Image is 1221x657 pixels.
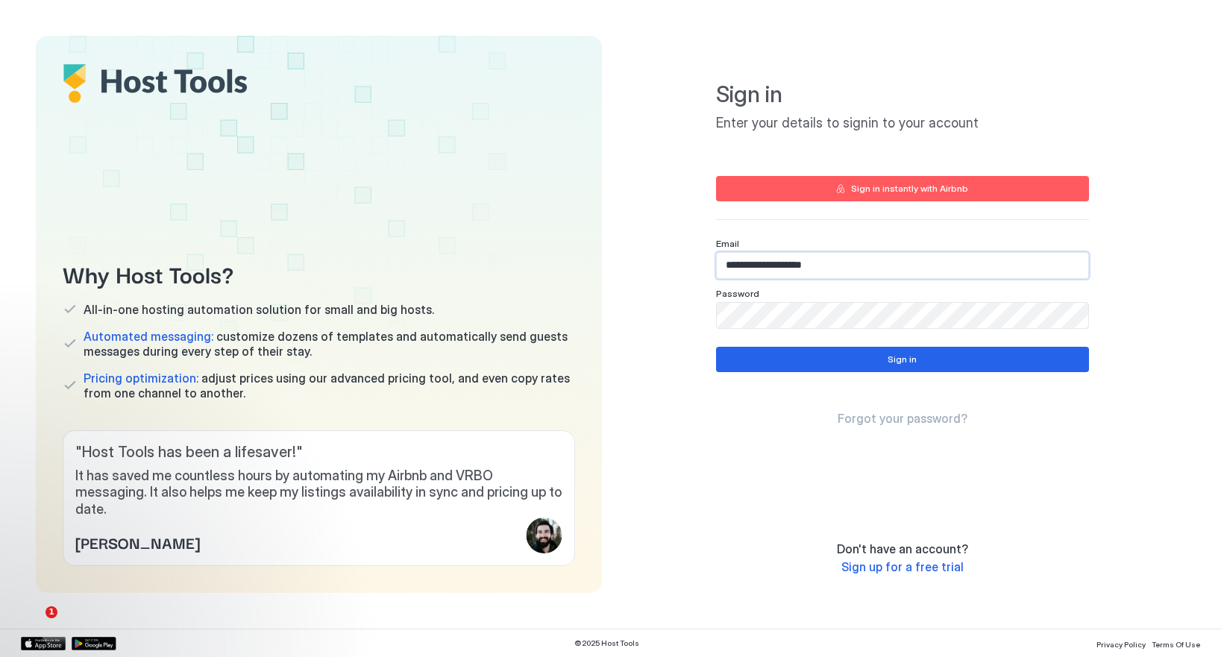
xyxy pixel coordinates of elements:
[888,353,917,366] div: Sign in
[75,443,562,462] span: " Host Tools has been a lifesaver! "
[716,238,739,249] span: Email
[717,303,1088,328] input: Input Field
[72,637,116,650] a: Google Play Store
[716,347,1089,372] button: Sign in
[716,176,1089,201] button: Sign in instantly with Airbnb
[841,559,964,575] a: Sign up for a free trial
[717,253,1088,278] input: Input Field
[1096,640,1146,649] span: Privacy Policy
[851,182,968,195] div: Sign in instantly with Airbnb
[1096,635,1146,651] a: Privacy Policy
[716,115,1089,132] span: Enter your details to signin to your account
[75,468,562,518] span: It has saved me countless hours by automating my Airbnb and VRBO messaging. It also helps me keep...
[574,638,639,648] span: © 2025 Host Tools
[84,329,213,344] span: Automated messaging:
[63,257,575,290] span: Why Host Tools?
[837,541,968,556] span: Don't have an account?
[84,329,575,359] span: customize dozens of templates and automatically send guests messages during every step of their s...
[716,288,759,299] span: Password
[84,371,575,400] span: adjust prices using our advanced pricing tool, and even copy rates from one channel to another.
[1152,640,1200,649] span: Terms Of Use
[11,512,310,617] iframe: Intercom notifications message
[84,371,198,386] span: Pricing optimization:
[21,637,66,650] a: App Store
[15,606,51,642] iframe: Intercom live chat
[527,518,562,553] div: profile
[716,81,1089,109] span: Sign in
[841,559,964,574] span: Sign up for a free trial
[84,302,434,317] span: All-in-one hosting automation solution for small and big hosts.
[838,411,967,427] a: Forgot your password?
[45,606,57,618] span: 1
[1152,635,1200,651] a: Terms Of Use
